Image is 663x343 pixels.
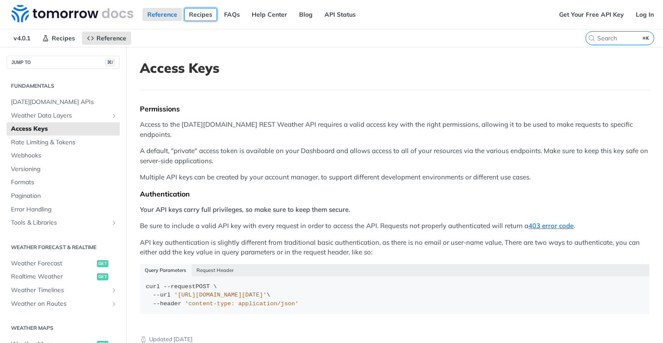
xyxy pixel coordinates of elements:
[185,300,299,307] span: 'content-type: application/json'
[192,264,239,276] button: Request Header
[588,35,595,42] svg: Search
[7,149,120,162] a: Webhooks
[110,112,118,119] button: Show subpages for Weather Data Layers
[105,59,115,66] span: ⌘/
[11,272,95,281] span: Realtime Weather
[96,34,126,42] span: Reference
[97,273,108,280] span: get
[11,218,108,227] span: Tools & Libraries
[140,172,649,182] p: Multiple API keys can be created by your account manager, to support different development enviro...
[37,32,80,45] a: Recipes
[140,221,649,231] p: Be sure to include a valid API key with every request in order to access the API. Requests not pr...
[143,8,182,21] a: Reference
[7,284,120,297] a: Weather TimelinesShow subpages for Weather Timelines
[294,8,317,21] a: Blog
[7,189,120,203] a: Pagination
[11,178,118,187] span: Formats
[11,286,108,295] span: Weather Timelines
[7,82,120,90] h2: Fundamentals
[247,8,292,21] a: Help Center
[7,257,120,270] a: Weather Forecastget
[7,324,120,332] h2: Weather Maps
[11,259,95,268] span: Weather Forecast
[164,283,196,290] span: --request
[7,109,120,122] a: Weather Data LayersShow subpages for Weather Data Layers
[140,238,649,257] p: API key authentication is slightly different from traditional basic authentication, as there is n...
[7,56,120,69] button: JUMP TO⌘/
[641,34,652,43] kbd: ⌘K
[82,32,131,45] a: Reference
[7,96,120,109] a: [DATE][DOMAIN_NAME] APIs
[140,120,649,139] p: Access to the [DATE][DOMAIN_NAME] REST Weather API requires a valid access key with the right per...
[11,192,118,200] span: Pagination
[11,111,108,120] span: Weather Data Layers
[110,219,118,226] button: Show subpages for Tools & Libraries
[554,8,629,21] a: Get Your Free API Key
[11,151,118,160] span: Webhooks
[11,125,118,133] span: Access Keys
[146,282,644,308] div: POST \ \
[9,32,35,45] span: v4.0.1
[7,243,120,251] h2: Weather Forecast & realtime
[7,163,120,176] a: Versioning
[320,8,360,21] a: API Status
[11,205,118,214] span: Error Handling
[7,176,120,189] a: Formats
[153,292,171,298] span: --url
[153,300,182,307] span: --header
[7,297,120,311] a: Weather on RoutesShow subpages for Weather on Routes
[7,122,120,136] a: Access Keys
[11,165,118,174] span: Versioning
[140,189,649,198] div: Authentication
[7,203,120,216] a: Error Handling
[11,5,133,22] img: Tomorrow.io Weather API Docs
[146,283,160,290] span: curl
[528,222,574,230] a: 403 error code
[110,300,118,307] button: Show subpages for Weather on Routes
[52,34,75,42] span: Recipes
[219,8,245,21] a: FAQs
[631,8,659,21] a: Log In
[184,8,217,21] a: Recipes
[140,104,649,113] div: Permissions
[11,138,118,147] span: Rate Limiting & Tokens
[110,287,118,294] button: Show subpages for Weather Timelines
[140,205,350,214] strong: Your API keys carry full privileges, so make sure to keep them secure.
[11,98,118,107] span: [DATE][DOMAIN_NAME] APIs
[7,270,120,283] a: Realtime Weatherget
[97,260,108,267] span: get
[140,146,649,166] p: A default, "private" access token is available on your Dashboard and allows access to all of your...
[7,136,120,149] a: Rate Limiting & Tokens
[174,292,267,298] span: '[URL][DOMAIN_NAME][DATE]'
[140,60,649,76] h1: Access Keys
[11,300,108,308] span: Weather on Routes
[7,216,120,229] a: Tools & LibrariesShow subpages for Tools & Libraries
